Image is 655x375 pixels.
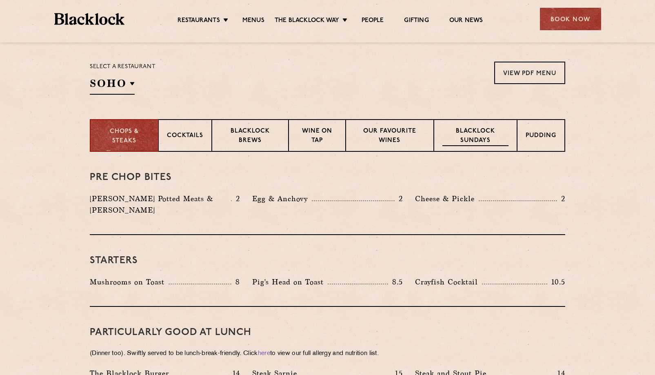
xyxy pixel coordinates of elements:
[442,127,508,146] p: Blacklock Sundays
[297,127,337,146] p: Wine on Tap
[220,127,280,146] p: Blacklock Brews
[90,62,155,72] p: Select a restaurant
[275,17,339,26] a: The Blacklock Way
[258,351,270,357] a: here
[494,62,565,84] a: View PDF Menu
[90,276,169,288] p: Mushrooms on Toast
[99,127,150,146] p: Chops & Steaks
[540,8,601,30] div: Book Now
[404,17,429,26] a: Gifting
[90,172,565,183] h3: Pre Chop Bites
[90,327,565,338] h3: PARTICULARLY GOOD AT LUNCH
[167,131,203,142] p: Cocktails
[388,277,403,287] p: 8.5
[252,276,328,288] p: Pig's Head on Toast
[526,131,556,142] p: Pudding
[354,127,425,146] p: Our favourite wines
[242,17,264,26] a: Menus
[557,193,565,204] p: 2
[449,17,483,26] a: Our News
[231,277,240,287] p: 8
[90,348,565,359] p: (Dinner too). Swiftly served to be lunch-break-friendly. Click to view our full allergy and nutri...
[362,17,384,26] a: People
[90,76,135,95] h2: SOHO
[252,193,312,204] p: Egg & Anchovy
[90,193,231,216] p: [PERSON_NAME] Potted Meats & [PERSON_NAME]
[415,193,479,204] p: Cheese & Pickle
[54,13,125,25] img: BL_Textured_Logo-footer-cropped.svg
[395,193,403,204] p: 2
[547,277,565,287] p: 10.5
[232,193,240,204] p: 2
[90,255,565,266] h3: Starters
[178,17,220,26] a: Restaurants
[415,276,482,288] p: Crayfish Cocktail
